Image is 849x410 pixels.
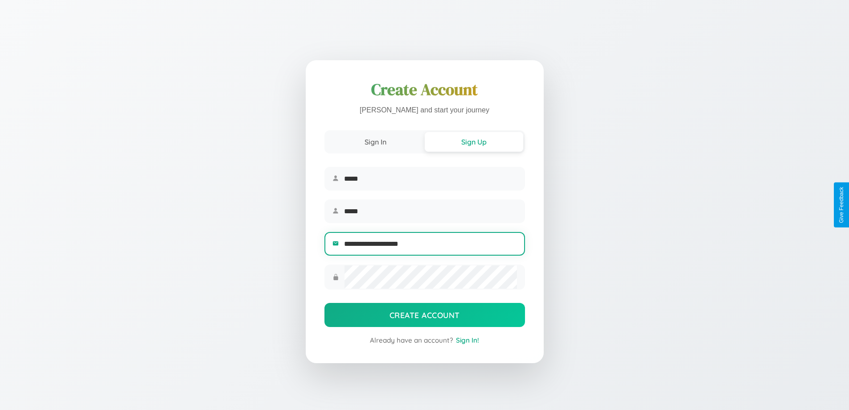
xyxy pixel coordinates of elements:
[425,132,523,152] button: Sign Up
[324,104,525,117] p: [PERSON_NAME] and start your journey
[324,336,525,344] div: Already have an account?
[456,336,479,344] span: Sign In!
[838,187,845,223] div: Give Feedback
[324,79,525,100] h1: Create Account
[326,132,425,152] button: Sign In
[324,303,525,327] button: Create Account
